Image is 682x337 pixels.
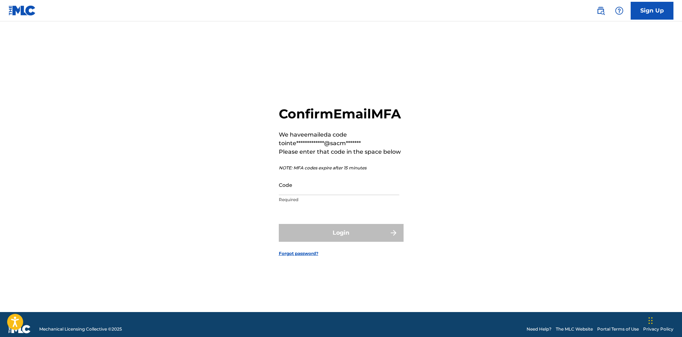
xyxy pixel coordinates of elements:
[527,326,552,332] a: Need Help?
[9,5,36,16] img: MLC Logo
[643,326,673,332] a: Privacy Policy
[596,6,605,15] img: search
[556,326,593,332] a: The MLC Website
[279,250,318,257] a: Forgot password?
[279,196,399,203] p: Required
[279,148,404,156] p: Please enter that code in the space below
[39,326,122,332] span: Mechanical Licensing Collective © 2025
[631,2,673,20] a: Sign Up
[279,106,404,122] h2: Confirm Email MFA
[646,303,682,337] div: Widget de chat
[594,4,608,18] a: Public Search
[646,303,682,337] iframe: Chat Widget
[648,310,653,331] div: Arrastrar
[612,4,626,18] div: Help
[279,165,404,171] p: NOTE: MFA codes expire after 15 minutes
[9,325,31,333] img: logo
[597,326,639,332] a: Portal Terms of Use
[615,6,624,15] img: help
